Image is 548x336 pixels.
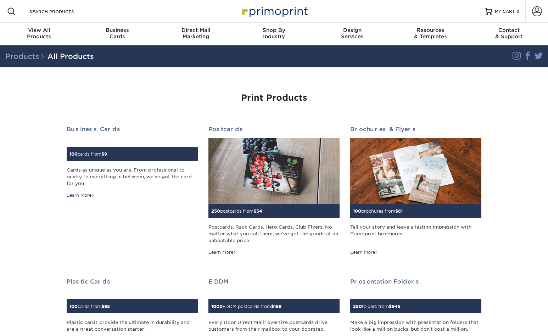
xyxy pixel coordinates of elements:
[350,126,481,133] h2: Brochures & Flyers
[350,126,481,256] a: Brochures & Flyers 100brochures from$61 Tell your story and leave a lasting impression with Primo...
[69,304,110,309] small: cards from
[350,249,378,256] div: Learn More
[208,138,340,204] img: Postcards
[353,304,362,309] span: 250
[208,224,340,244] div: Postcards. Rack Cards. Hero Cards. Club Flyers. No matter what you call them, we've got the goods...
[391,27,470,33] span: Resources
[253,208,256,214] span: $
[470,23,548,45] a: Contact& Support
[391,27,470,40] div: & Templates
[350,138,481,204] img: Brochures & Flyers
[67,167,198,187] div: Cards as unique as you are. From professional to quirky to everything in between, we've got the c...
[47,52,94,61] a: All Products
[101,151,104,157] span: $
[235,27,313,33] span: Shop By
[78,27,157,40] div: Cards
[157,23,235,45] a: Direct MailMarketing
[516,9,520,14] span: 0
[398,208,403,214] span: 61
[495,9,515,15] span: MY CART
[104,304,110,309] span: 95
[274,304,281,309] span: 169
[353,208,403,214] small: brochures from
[5,52,47,61] span: Products
[235,23,313,45] a: Shop ByIndustry
[208,126,340,256] a: Postcards 250postcards from$54 Postcards. Rack Cards. Hero Cards. Club Flyers. No matter what you...
[313,27,391,40] div: Services
[391,23,470,45] a: Resources& Templates
[211,208,220,214] span: 250
[69,151,78,157] span: 100
[350,224,481,244] div: Tell your story and leave a lasting impression with Primoprint brochures.
[157,27,235,40] div: Marketing
[256,208,262,214] span: 54
[470,27,548,33] span: Contact
[67,126,198,133] h2: Business Cards
[350,278,481,285] h2: Presentation Folders
[208,126,340,133] h2: Postcards
[353,208,361,214] span: 100
[67,278,198,285] h2: Plastic Cards
[69,304,78,309] span: 100
[389,304,392,309] span: $
[29,7,98,16] input: SEARCH PRODUCTS.....
[395,208,398,214] span: $
[67,126,198,198] a: Business Cards 100cards from$9 Cards as unique as you are. From professional to quirky to everyth...
[235,27,313,40] div: Industry
[353,304,401,309] small: folders from
[78,23,157,45] a: BusinessCards
[101,304,104,309] span: $
[239,4,309,19] img: Primoprint
[313,27,391,33] span: Design
[208,249,236,256] div: Learn More
[392,304,401,309] span: 945
[78,27,157,33] span: Business
[211,208,262,214] small: postcards from
[69,151,107,157] small: cards from
[211,304,223,309] span: 1000
[67,93,481,103] h1: Print Products
[313,23,391,45] a: DesignServices
[67,192,95,198] div: Learn More
[157,27,235,33] span: Direct Mail
[271,304,274,309] span: $
[208,278,340,285] h2: EDDM
[470,27,548,40] div: & Support
[211,304,281,309] small: EDDM postcards from
[104,151,107,157] span: 9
